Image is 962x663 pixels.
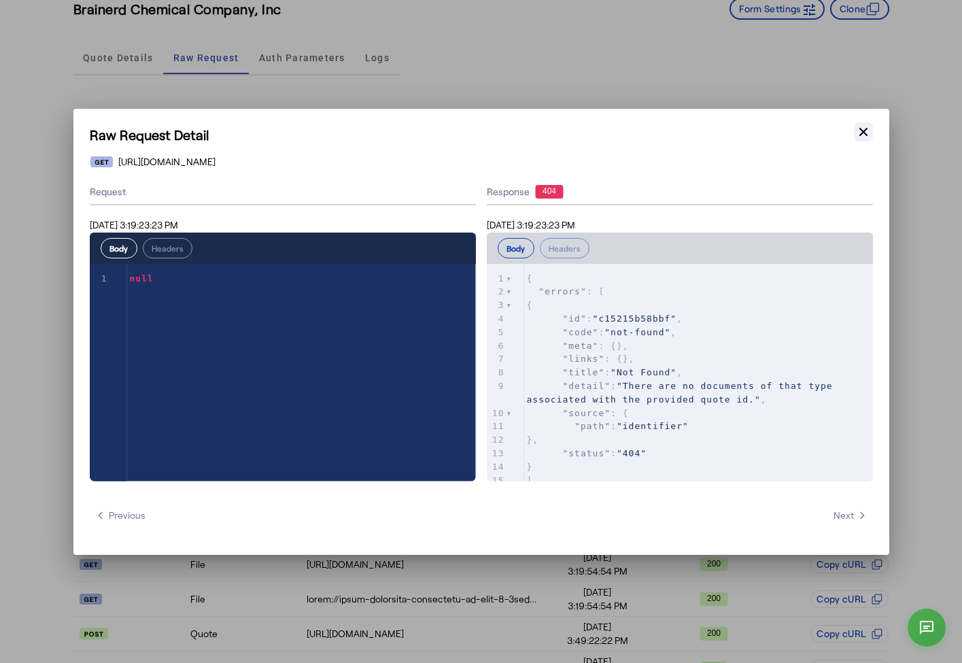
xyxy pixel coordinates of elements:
[527,462,533,472] span: }
[90,180,476,205] div: Request
[527,475,533,486] span: ]
[487,219,575,231] span: [DATE] 3:19:23:23 PM
[487,272,506,286] div: 1
[527,327,677,337] span: : ,
[90,272,109,286] div: 1
[487,447,506,460] div: 13
[562,381,611,391] span: "detail"
[101,238,137,258] button: Body
[487,339,506,353] div: 6
[562,354,604,364] span: "links"
[527,381,839,405] span: : ,
[617,421,689,431] span: "identifier"
[90,219,178,231] span: [DATE] 3:19:23:23 PM
[487,474,506,488] div: 15
[527,354,635,364] span: : {},
[527,421,689,431] span: :
[487,185,873,199] div: Response
[828,503,873,528] button: Next
[562,408,611,418] span: "source"
[562,313,586,324] span: "id"
[527,341,629,351] span: : {},
[527,300,533,310] span: {
[498,238,534,258] button: Body
[542,186,555,196] text: 404
[487,366,506,379] div: 8
[487,433,506,447] div: 12
[527,367,683,377] span: : ,
[487,407,506,420] div: 10
[611,367,676,377] span: "Not Found"
[562,448,611,458] span: "status"
[143,238,192,258] button: Headers
[562,327,598,337] span: "code"
[487,299,506,312] div: 3
[90,125,873,144] h1: Raw Request Detail
[527,408,629,418] span: : {
[540,238,589,258] button: Headers
[834,509,867,522] span: Next
[604,327,670,337] span: "not-found"
[527,435,539,445] span: },
[487,312,506,326] div: 4
[487,460,506,474] div: 14
[574,421,611,431] span: "path"
[527,313,683,324] span: : ,
[118,155,216,169] span: [URL][DOMAIN_NAME]
[487,285,506,299] div: 2
[527,273,533,284] span: {
[487,352,506,366] div: 7
[593,313,677,324] span: "c15215b58bbf"
[617,448,647,458] span: "404"
[562,367,604,377] span: "title"
[487,379,506,393] div: 9
[130,273,154,284] span: null
[538,286,587,296] span: "errors"
[487,326,506,339] div: 5
[527,448,647,458] span: :
[487,420,506,433] div: 11
[527,286,605,296] span: : [
[95,509,145,522] span: Previous
[527,381,839,405] span: "There are no documents of that type associated with the provided quote id."
[90,503,151,528] button: Previous
[562,341,598,351] span: "meta"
